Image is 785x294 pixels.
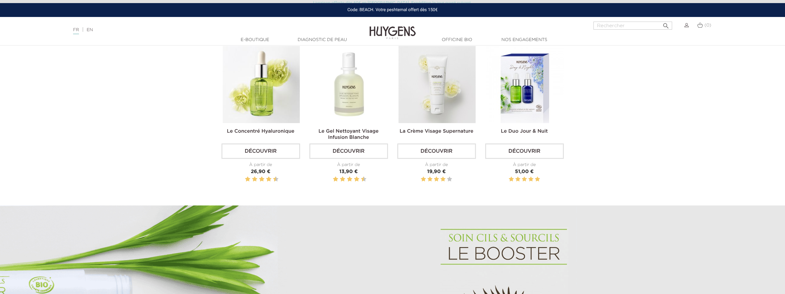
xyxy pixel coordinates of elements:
[353,176,354,183] label: 7
[447,176,452,183] label: 5
[397,143,476,159] a: Découvrir
[341,176,344,183] label: 4
[339,176,340,183] label: 3
[362,176,365,183] label: 10
[426,37,488,43] a: Officine Bio
[399,129,473,134] a: La Crème Visage Supernature
[427,169,446,174] span: 19,90 €
[704,23,711,27] span: (0)
[291,37,353,43] a: Diagnostic de peau
[221,143,300,159] a: Découvrir
[244,176,245,183] label: 1
[348,176,351,183] label: 6
[73,28,79,34] a: FR
[421,176,426,183] label: 1
[346,176,347,183] label: 5
[339,169,358,174] span: 13,90 €
[397,162,476,168] div: À partir de
[485,143,564,159] a: Découvrir
[70,26,322,34] div: |
[522,176,527,183] label: 3
[428,176,432,183] label: 2
[355,176,358,183] label: 8
[593,22,672,30] input: Rechercher
[267,176,270,183] label: 8
[515,169,534,174] span: 51,00 €
[535,176,540,183] label: 5
[253,176,256,183] label: 4
[370,16,416,40] img: Huygens
[311,46,388,123] img: Le Gel Nettoyant Visage Infusion Blanche 250ml
[660,20,671,28] button: 
[87,28,93,32] a: EN
[309,143,388,159] a: Découvrir
[360,176,361,183] label: 9
[258,176,259,183] label: 5
[224,37,286,43] a: E-Boutique
[528,176,533,183] label: 4
[332,176,333,183] label: 1
[221,162,300,168] div: À partir de
[662,20,670,28] i: 
[515,176,520,183] label: 2
[272,176,273,183] label: 9
[494,37,555,43] a: Nos engagements
[399,46,476,123] img: La Crème Visage Supernature
[509,176,514,183] label: 1
[227,129,295,134] a: Le Concentré Hyaluronique
[246,176,249,183] label: 2
[434,176,439,183] label: 3
[501,129,548,134] a: Le Duo Jour & Nuit
[265,176,266,183] label: 7
[274,176,277,183] label: 10
[251,176,252,183] label: 3
[223,46,300,123] img: Le Concentré Hyaluronique
[319,129,379,140] a: Le Gel Nettoyant Visage Infusion Blanche
[486,46,564,123] img: Le Duo Jour & Nuit
[440,176,445,183] label: 4
[309,162,388,168] div: À partir de
[260,176,263,183] label: 6
[251,169,271,174] span: 26,90 €
[485,162,564,168] div: À partir de
[334,176,337,183] label: 2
